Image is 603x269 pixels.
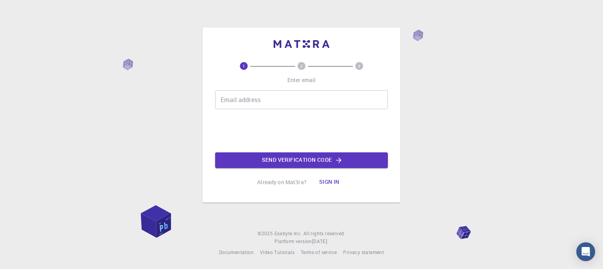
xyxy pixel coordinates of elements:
span: Platform version [274,238,312,245]
a: Video Tutorials [260,249,294,256]
a: Privacy statement [343,249,384,256]
text: 2 [300,63,303,69]
span: Exabyte Inc. [274,230,302,236]
iframe: reCAPTCHA [242,115,361,146]
span: Terms of service [301,249,337,255]
span: Documentation [219,249,254,255]
span: Privacy statement [343,249,384,255]
a: Terms of service [301,249,337,256]
span: © 2025 [258,230,274,238]
a: Documentation [219,249,254,256]
span: All rights reserved. [303,230,345,238]
div: Open Intercom Messenger [576,242,595,261]
a: Exabyte Inc. [274,230,302,238]
button: Send verification code [215,152,388,168]
span: Video Tutorials [260,249,294,255]
span: [DATE] . [312,238,329,244]
a: [DATE]. [312,238,329,245]
button: Sign in [313,174,346,190]
text: 3 [358,63,360,69]
p: Already on Mat3ra? [257,178,307,186]
p: Enter email [287,76,316,84]
text: 1 [243,63,245,69]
